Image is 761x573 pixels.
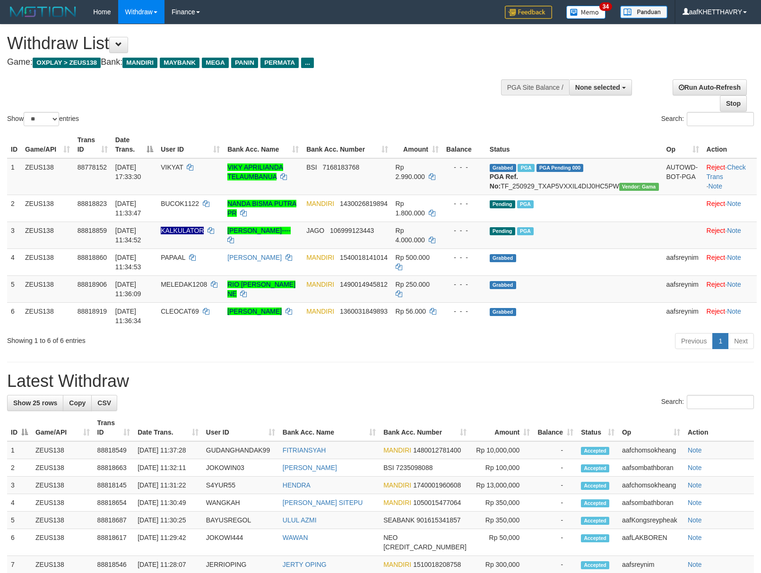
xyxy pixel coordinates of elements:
[707,163,726,171] a: Reject
[32,459,94,477] td: ZEUS138
[663,158,703,195] td: AUTOWD-BOT-PGA
[115,200,141,217] span: [DATE] 11:33:47
[517,227,534,235] span: Marked by aafchomsokheang
[340,200,388,207] span: Copy 1430026819894 to clipboard
[703,302,757,329] td: ·
[396,464,433,471] span: Copy 7235098088 to clipboard
[618,494,684,512] td: aafsombathboran
[707,308,726,315] a: Reject
[446,280,482,289] div: - - -
[161,200,199,207] span: BUCOK1122
[383,534,398,541] span: NEO
[134,494,202,512] td: [DATE] 11:30:49
[157,131,224,158] th: User ID: activate to sort column ascending
[63,395,92,411] a: Copy
[227,227,291,234] a: [PERSON_NAME]----
[675,333,713,349] a: Previous
[486,158,663,195] td: TF_250929_TXAP5VXXIL4DIJ0HC5PW
[78,200,107,207] span: 88818823
[202,477,279,494] td: S4YUR55
[618,512,684,529] td: aafKongsreypheak
[620,6,667,18] img: panduan.png
[78,308,107,315] span: 88818919
[396,227,425,244] span: Rp 4.000.000
[7,459,32,477] td: 2
[7,58,498,67] h4: Game: Bank:
[383,543,467,551] span: Copy 5859459213864902 to clipboard
[161,308,199,315] span: CLEOCAT69
[687,112,754,126] input: Search:
[21,195,74,222] td: ZEUS138
[283,464,337,471] a: [PERSON_NAME]
[688,516,702,524] a: Note
[501,79,569,95] div: PGA Site Balance /
[202,441,279,459] td: GUDANGHANDAK99
[306,163,317,171] span: BSI
[661,112,754,126] label: Search:
[534,459,577,477] td: -
[599,2,612,11] span: 34
[7,441,32,459] td: 1
[32,441,94,459] td: ZEUS138
[712,333,728,349] a: 1
[279,414,380,441] th: Bank Acc. Name: activate to sort column ascending
[727,308,741,315] a: Note
[413,499,461,506] span: Copy 1050015477064 to clipboard
[490,254,516,262] span: Grabbed
[7,512,32,529] td: 5
[446,307,482,316] div: - - -
[303,131,391,158] th: Bank Acc. Number: activate to sort column ascending
[78,281,107,288] span: 88818906
[134,477,202,494] td: [DATE] 11:31:22
[134,512,202,529] td: [DATE] 11:30:25
[396,281,430,288] span: Rp 250.000
[396,200,425,217] span: Rp 1.800.000
[94,512,134,529] td: 88818687
[134,414,202,441] th: Date Trans.: activate to sort column ascending
[534,494,577,512] td: -
[396,308,426,315] span: Rp 56.000
[490,164,516,172] span: Grabbed
[486,131,663,158] th: Status
[33,58,101,68] span: OXPLAY > ZEUS138
[94,494,134,512] td: 88818654
[161,281,207,288] span: MELEDAK1208
[442,131,486,158] th: Balance
[32,512,94,529] td: ZEUS138
[94,459,134,477] td: 88818663
[115,227,141,244] span: [DATE] 11:34:52
[707,281,726,288] a: Reject
[227,308,282,315] a: [PERSON_NAME]
[227,200,296,217] a: NANDA BISMA PUTRA PR
[134,459,202,477] td: [DATE] 11:32:11
[91,395,117,411] a: CSV
[231,58,258,68] span: PANIN
[581,464,609,472] span: Accepted
[707,163,746,180] a: Check Trans
[470,477,534,494] td: Rp 13,000,000
[703,248,757,275] td: ·
[534,529,577,556] td: -
[618,529,684,556] td: aafLAKBOREN
[78,163,107,171] span: 88778152
[7,195,21,222] td: 2
[74,131,112,158] th: Trans ID: activate to sort column ascending
[306,308,334,315] span: MANDIRI
[663,302,703,329] td: aafsreynim
[383,446,411,454] span: MANDIRI
[161,254,185,261] span: PAPAAL
[534,512,577,529] td: -
[490,173,518,190] b: PGA Ref. No:
[618,441,684,459] td: aafchomsokheang
[69,399,86,407] span: Copy
[534,414,577,441] th: Balance: activate to sort column ascending
[283,516,317,524] a: ULUL AZMI
[720,95,747,111] a: Stop
[7,112,79,126] label: Show entries
[534,477,577,494] td: -
[21,222,74,248] td: ZEUS138
[24,112,59,126] select: Showentries
[32,414,94,441] th: Game/API: activate to sort column ascending
[470,529,534,556] td: Rp 50,000
[581,517,609,525] span: Accepted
